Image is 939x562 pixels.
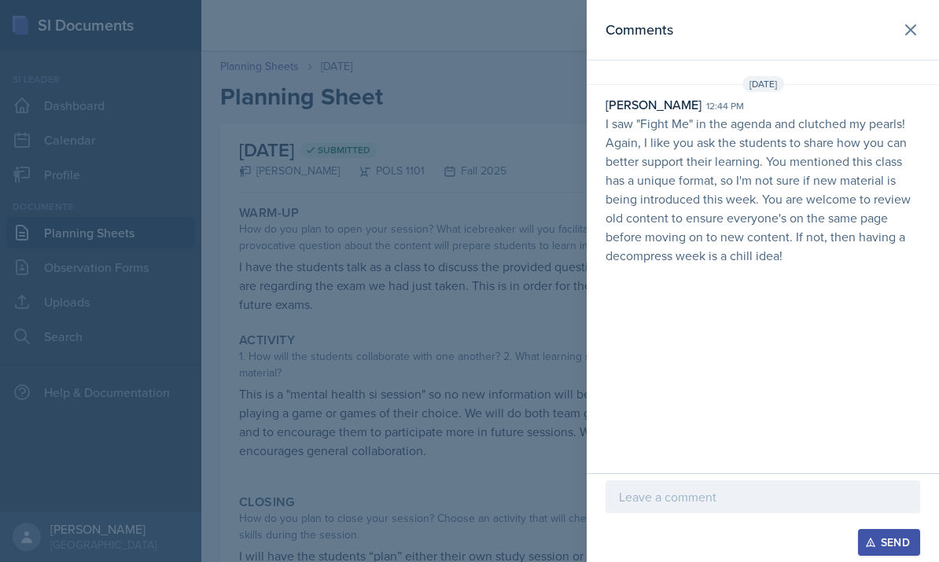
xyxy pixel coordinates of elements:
p: I saw "Fight Me" in the agenda and clutched my pearls! Again, I like you ask the students to shar... [606,114,920,265]
div: 12:44 pm [706,99,744,113]
h2: Comments [606,19,673,41]
button: Send [858,529,920,556]
div: Send [868,536,910,549]
span: [DATE] [742,76,784,92]
div: [PERSON_NAME] [606,95,701,114]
